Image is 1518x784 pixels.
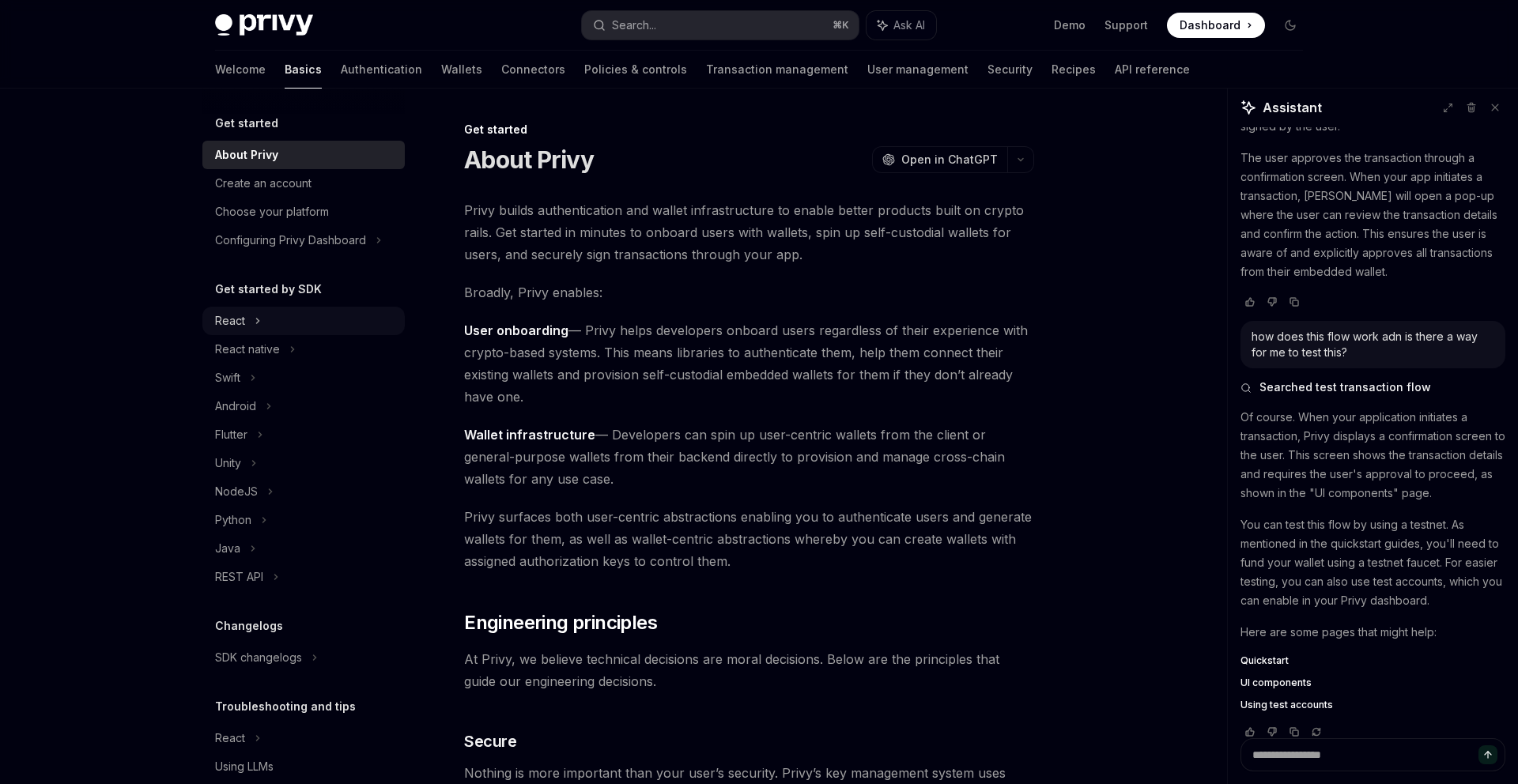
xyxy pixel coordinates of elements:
div: how does this flow work adn is there a way for me to test this? [1252,329,1494,360]
span: Searched test transaction flow [1259,379,1431,395]
span: UI components [1240,677,1312,689]
p: You can test this flow by using a testnet. As mentioned in the quickstart guides, you'll need to ... [1240,515,1505,610]
h5: Troubleshooting and tips [215,697,356,716]
img: dark logo [215,14,313,36]
span: Using test accounts [1240,699,1333,711]
span: — Privy helps developers onboard users regardless of their experience with crypto-based systems. ... [464,319,1034,408]
div: NodeJS [215,482,258,501]
button: Toggle dark mode [1278,13,1303,38]
p: The user approves the transaction through a confirmation screen. When your app initiates a transa... [1240,149,1505,281]
div: React native [215,340,280,359]
button: Searched test transaction flow [1240,379,1505,395]
div: Android [215,397,256,416]
span: At Privy, we believe technical decisions are moral decisions. Below are the principles that guide... [464,648,1034,692]
a: API reference [1115,51,1190,89]
a: Policies & controls [584,51,687,89]
a: Demo [1054,17,1086,33]
h5: Get started by SDK [215,280,322,299]
strong: Wallet infrastructure [464,427,595,443]
div: Unity [215,454,241,473]
span: Dashboard [1180,17,1240,33]
a: Using LLMs [202,752,405,781]
a: Security [987,51,1033,89]
span: Ask AI [893,17,925,33]
span: Open in ChatGPT [901,152,998,168]
a: Quickstart [1240,654,1505,667]
a: Choose your platform [202,198,405,226]
button: Ask AI [867,11,936,40]
span: — Developers can spin up user-centric wallets from the client or general-purpose wallets from the... [464,424,1034,490]
h5: Get started [215,114,278,133]
a: Support [1105,17,1148,33]
span: Secure [464,730,516,752]
span: Broadly, Privy enables: [464,281,1034,303]
a: Basics [285,51,322,89]
a: Dashboard [1167,13,1265,38]
div: Search... [612,16,656,35]
div: Create an account [215,174,312,193]
div: Choose your platform [215,202,329,221]
a: Recipes [1052,51,1096,89]
button: Send message [1478,745,1497,764]
a: About Privy [202,141,405,169]
span: Assistant [1263,98,1322,117]
span: Quickstart [1240,654,1289,667]
div: Flutter [215,425,247,444]
a: User management [867,51,969,89]
div: Java [215,539,240,558]
a: Using test accounts [1240,699,1505,711]
a: Welcome [215,51,266,89]
span: Privy surfaces both user-centric abstractions enabling you to authenticate users and generate wal... [464,506,1034,572]
div: SDK changelogs [215,648,302,667]
button: Open in ChatGPT [872,146,1007,173]
div: Using LLMs [215,757,274,776]
strong: User onboarding [464,322,568,338]
a: Wallets [441,51,482,89]
div: REST API [215,567,263,586]
button: Search...⌘K [582,11,859,40]
p: Of course. When your application initiates a transaction, Privy displays a confirmation screen to... [1240,408,1505,503]
a: Create an account [202,169,405,198]
a: Connectors [501,51,565,89]
div: Configuring Privy Dashboard [215,231,366,250]
h1: About Privy [464,145,594,174]
span: Privy builds authentication and wallet infrastructure to enable better products built on crypto r... [464,199,1034,266]
a: Authentication [341,51,422,89]
a: Transaction management [706,51,848,89]
a: UI components [1240,677,1505,689]
div: Python [215,511,251,530]
div: Swift [215,368,240,387]
div: React [215,729,245,748]
h5: Changelogs [215,616,283,635]
div: Get started [464,122,1034,138]
div: About Privy [215,145,278,164]
p: Here are some pages that might help: [1240,623,1505,642]
span: Engineering principles [464,610,657,635]
div: React [215,311,245,330]
span: ⌘ K [833,19,849,32]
